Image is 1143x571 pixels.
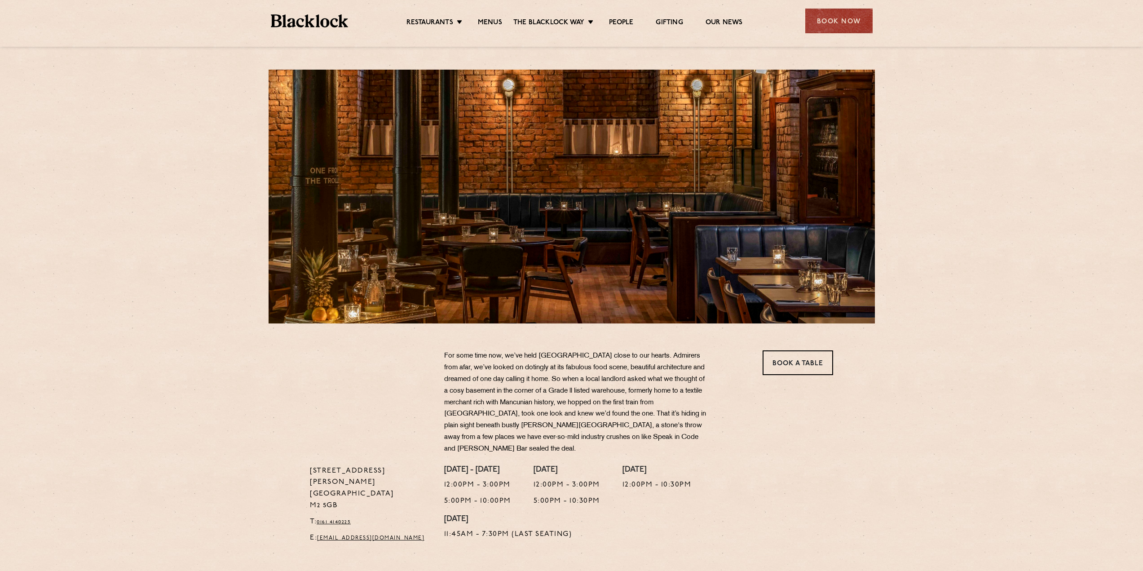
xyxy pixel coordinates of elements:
[444,496,511,507] p: 5:00pm - 10:00pm
[317,519,351,525] a: 0161 4140225
[478,18,502,28] a: Menus
[310,350,411,418] img: svg%3E
[444,515,572,525] h4: [DATE]
[310,465,431,512] p: [STREET_ADDRESS][PERSON_NAME] [GEOGRAPHIC_DATA] M2 5GB
[444,465,511,475] h4: [DATE] - [DATE]
[406,18,453,28] a: Restaurants
[534,496,600,507] p: 5:00pm - 10:30pm
[310,516,431,528] p: T:
[444,350,709,455] p: For some time now, we’ve held [GEOGRAPHIC_DATA] close to our hearts. Admirers from afar, we’ve lo...
[706,18,743,28] a: Our News
[310,532,431,544] p: E:
[763,350,833,375] a: Book a Table
[534,479,600,491] p: 12:00pm - 3:00pm
[609,18,633,28] a: People
[271,14,349,27] img: BL_Textured_Logo-footer-cropped.svg
[534,465,600,475] h4: [DATE]
[622,465,692,475] h4: [DATE]
[622,479,692,491] p: 12:00pm - 10:30pm
[513,18,584,28] a: The Blacklock Way
[444,529,572,540] p: 11:45am - 7:30pm (Last Seating)
[444,479,511,491] p: 12:00pm - 3:00pm
[805,9,873,33] div: Book Now
[317,536,424,541] a: [EMAIL_ADDRESS][DOMAIN_NAME]
[656,18,683,28] a: Gifting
